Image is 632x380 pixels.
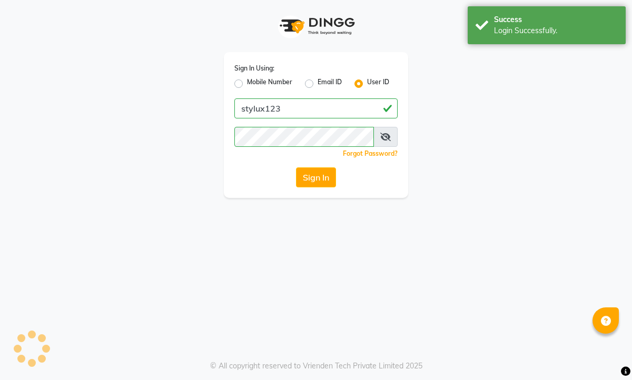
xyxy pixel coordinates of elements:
label: Email ID [318,77,342,90]
label: Sign In Using: [234,64,274,73]
input: Username [234,127,374,147]
a: Forgot Password? [343,149,398,157]
button: Sign In [296,167,336,187]
div: Success [494,14,618,25]
label: Mobile Number [247,77,292,90]
label: User ID [367,77,389,90]
div: Login Successfully. [494,25,618,36]
input: Username [234,98,398,118]
img: logo1.svg [274,11,358,42]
